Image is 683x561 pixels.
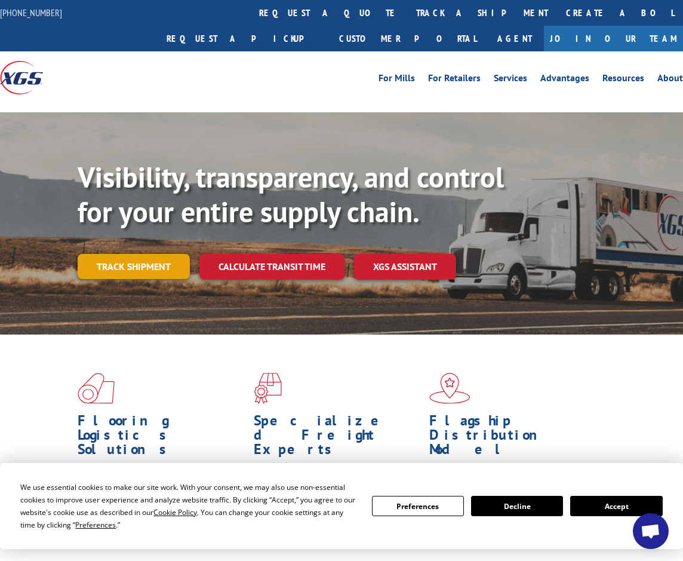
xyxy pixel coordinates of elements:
[158,26,330,51] a: Request a pickup
[602,73,644,87] a: Resources
[429,413,596,462] h1: Flagship Distribution Model
[372,496,464,516] button: Preferences
[78,373,115,404] img: xgs-icon-total-supply-chain-intelligence-red
[428,73,481,87] a: For Retailers
[379,73,415,87] a: For Mills
[75,520,116,530] span: Preferences
[485,26,544,51] a: Agent
[657,73,683,87] a: About
[254,373,282,404] img: xgs-icon-focused-on-flooring-red
[544,26,683,51] a: Join Our Team
[633,513,669,549] div: Open chat
[20,481,357,531] div: We use essential cookies to make our site work. With your consent, we may also use non-essential ...
[254,413,421,462] h1: Specialized Freight Experts
[494,73,527,87] a: Services
[78,158,504,230] b: Visibility, transparency, and control for your entire supply chain.
[471,496,563,516] button: Decline
[78,413,245,462] h1: Flooring Logistics Solutions
[540,73,589,87] a: Advantages
[153,507,197,517] span: Cookie Policy
[78,254,190,279] a: Track shipment
[330,26,485,51] a: Customer Portal
[570,496,662,516] button: Accept
[199,254,344,280] a: Calculate transit time
[354,254,456,280] a: XGS ASSISTANT
[429,373,470,404] img: xgs-icon-flagship-distribution-model-red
